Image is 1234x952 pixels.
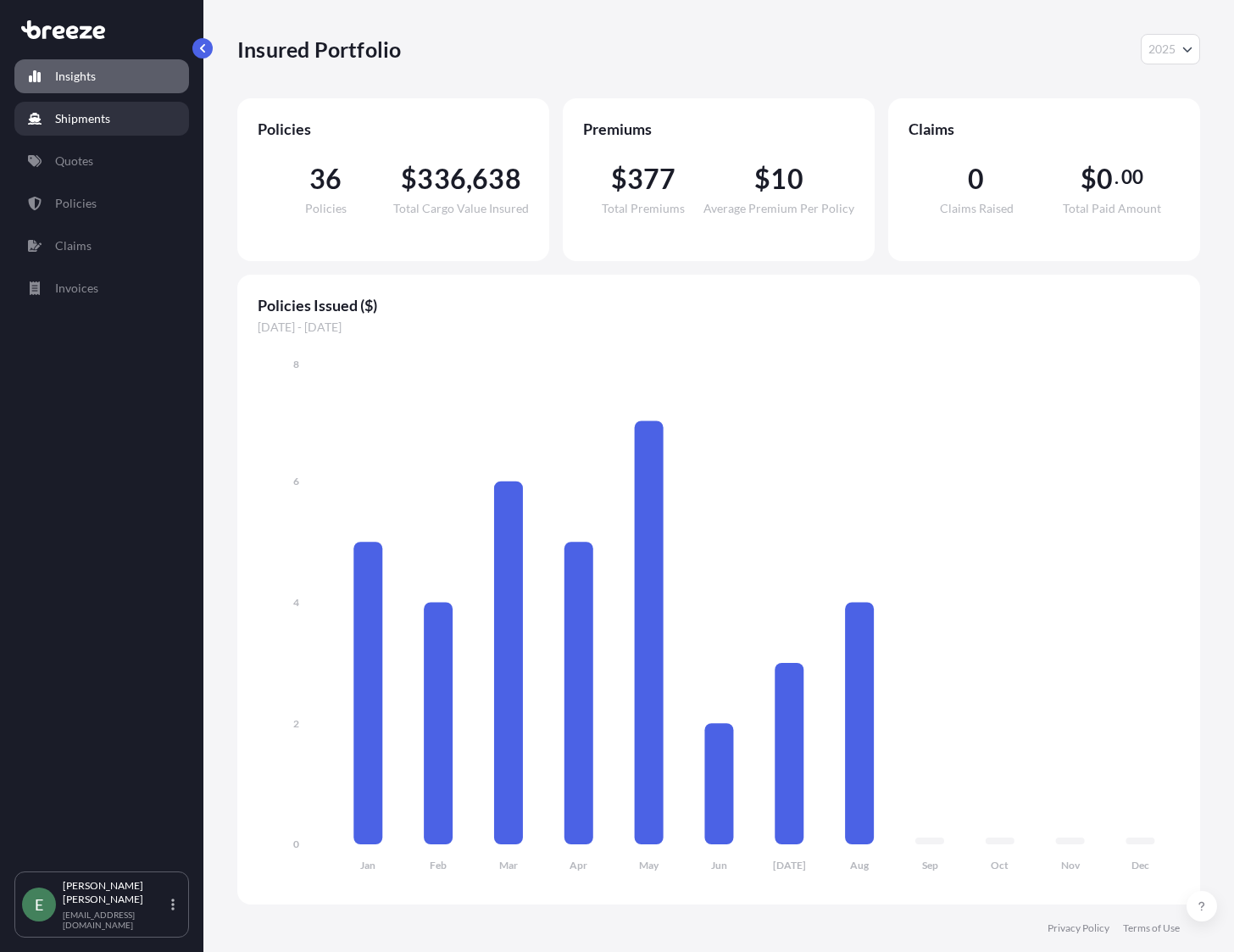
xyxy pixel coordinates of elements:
span: $ [754,165,770,192]
span: 638 [472,165,521,192]
span: Claims [909,119,1180,139]
span: 2025 [1148,41,1176,58]
tspan: Oct [991,859,1009,871]
tspan: Nov [1061,859,1081,871]
tspan: Dec [1131,859,1149,871]
tspan: 8 [293,358,299,370]
button: Year Selector [1141,34,1200,64]
tspan: Aug [850,859,870,871]
p: Shipments [55,110,110,127]
span: Total Cargo Value Insured [393,203,529,214]
tspan: 4 [293,596,299,609]
a: Policies [14,187,189,220]
span: Total Premiums [602,203,685,214]
a: Privacy Policy [1048,921,1109,935]
tspan: [DATE] [773,859,806,871]
tspan: 2 [293,717,299,730]
span: . [1114,170,1119,184]
span: Policies [305,203,347,214]
span: Total Paid Amount [1063,203,1161,214]
a: Claims [14,229,189,263]
tspan: May [639,859,659,871]
span: Average Premium Per Policy [703,203,854,214]
tspan: 6 [293,475,299,487]
span: 336 [417,165,466,192]
p: Insights [55,68,96,85]
span: , [466,165,472,192]
span: $ [1081,165,1097,192]
span: Policies Issued ($) [258,295,1180,315]
tspan: Mar [499,859,518,871]
p: Quotes [55,153,93,170]
tspan: Jun [711,859,727,871]
span: 00 [1121,170,1143,184]
span: 0 [968,165,984,192]
span: Premiums [583,119,854,139]
p: Insured Portfolio [237,36,401,63]
a: Insights [14,59,189,93]
tspan: Sep [922,859,938,871]
a: Shipments [14,102,189,136]
p: [EMAIL_ADDRESS][DOMAIN_NAME] [63,910,168,930]
span: E [35,896,43,913]
a: Quotes [14,144,189,178]
span: 36 [309,165,342,192]
span: Claims Raised [940,203,1014,214]
tspan: 0 [293,838,299,850]
tspan: Jan [360,859,375,871]
span: [DATE] - [DATE] [258,319,1180,336]
p: Invoices [55,280,98,297]
a: Invoices [14,271,189,305]
span: $ [611,165,627,192]
span: 10 [770,165,803,192]
p: [PERSON_NAME] [PERSON_NAME] [63,879,168,906]
a: Terms of Use [1123,921,1180,935]
tspan: Feb [430,859,447,871]
span: $ [401,165,417,192]
span: 377 [627,165,676,192]
p: Policies [55,195,97,212]
span: 0 [1097,165,1113,192]
p: Claims [55,237,92,254]
span: Policies [258,119,529,139]
tspan: Apr [570,859,587,871]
